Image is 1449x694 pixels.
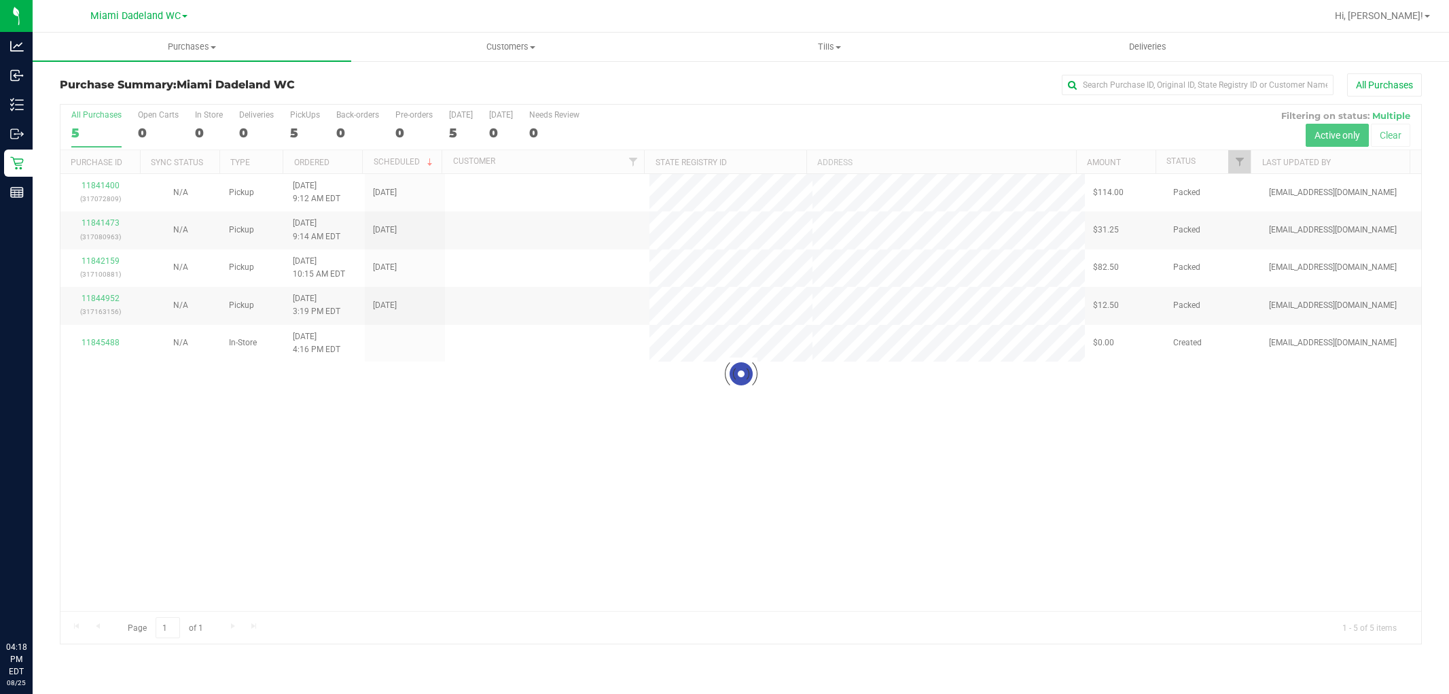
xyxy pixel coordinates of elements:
[10,186,24,199] inline-svg: Reports
[1335,10,1423,21] span: Hi, [PERSON_NAME]!
[988,33,1307,61] a: Deliveries
[1347,73,1422,97] button: All Purchases
[177,78,295,91] span: Miami Dadeland WC
[33,41,351,53] span: Purchases
[60,79,514,91] h3: Purchase Summary:
[670,33,988,61] a: Tills
[6,641,26,678] p: 04:18 PM EDT
[6,678,26,688] p: 08/25
[14,585,54,626] iframe: Resource center
[10,156,24,170] inline-svg: Retail
[670,41,988,53] span: Tills
[10,127,24,141] inline-svg: Outbound
[90,10,181,22] span: Miami Dadeland WC
[352,41,669,53] span: Customers
[351,33,670,61] a: Customers
[33,33,351,61] a: Purchases
[1111,41,1185,53] span: Deliveries
[1062,75,1334,95] input: Search Purchase ID, Original ID, State Registry ID or Customer Name...
[10,39,24,53] inline-svg: Analytics
[10,98,24,111] inline-svg: Inventory
[10,69,24,82] inline-svg: Inbound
